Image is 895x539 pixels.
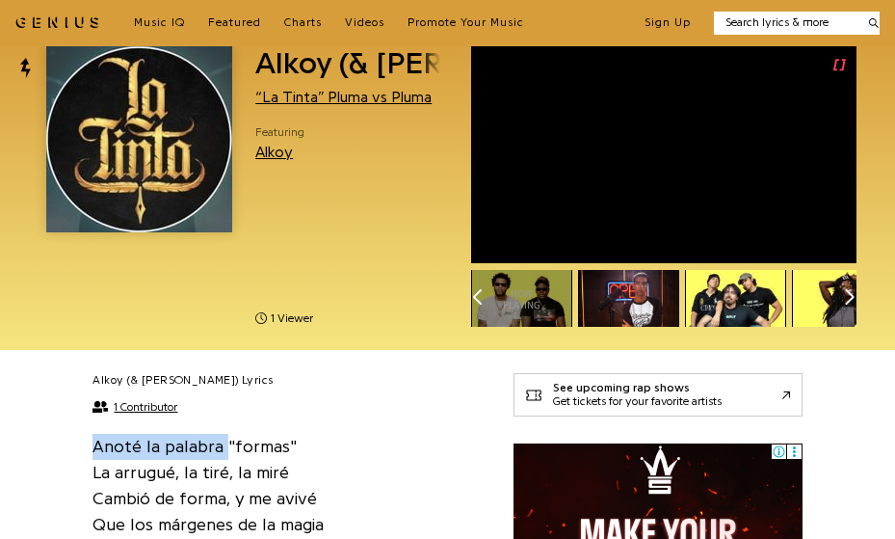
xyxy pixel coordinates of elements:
h2: Alkoy (& [PERSON_NAME]) Lyrics [92,373,273,389]
span: Charts [284,16,322,28]
span: Videos [345,16,384,28]
a: Promote Your Music [408,15,524,31]
span: 1 viewer [255,310,313,327]
div: See upcoming rap shows [553,382,722,395]
button: 1 Contributor [92,400,177,414]
a: See upcoming rap showsGet tickets for your favorite artists [513,373,803,417]
a: Featured [208,15,261,31]
span: Featuring [255,124,304,141]
img: Cover art for Alkoy (& Sophia) by "La Tinta" Pluma vs Pluma [46,46,232,232]
a: Alkoy [255,145,293,160]
span: 1 Contributor [114,400,177,414]
a: Music IQ [134,15,185,31]
a: “La Tinta” Pluma vs Pluma [255,90,432,105]
span: 1 viewer [271,310,313,327]
span: Music IQ [134,16,185,28]
a: Videos [345,15,384,31]
a: Charts [284,15,322,31]
button: Sign Up [645,15,691,31]
span: Alkoy (& [PERSON_NAME]) [255,48,628,79]
div: Get tickets for your favorite artists [553,395,722,409]
span: Promote Your Music [408,16,524,28]
input: Search lyrics & more [714,14,857,31]
span: Featured [208,16,261,28]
